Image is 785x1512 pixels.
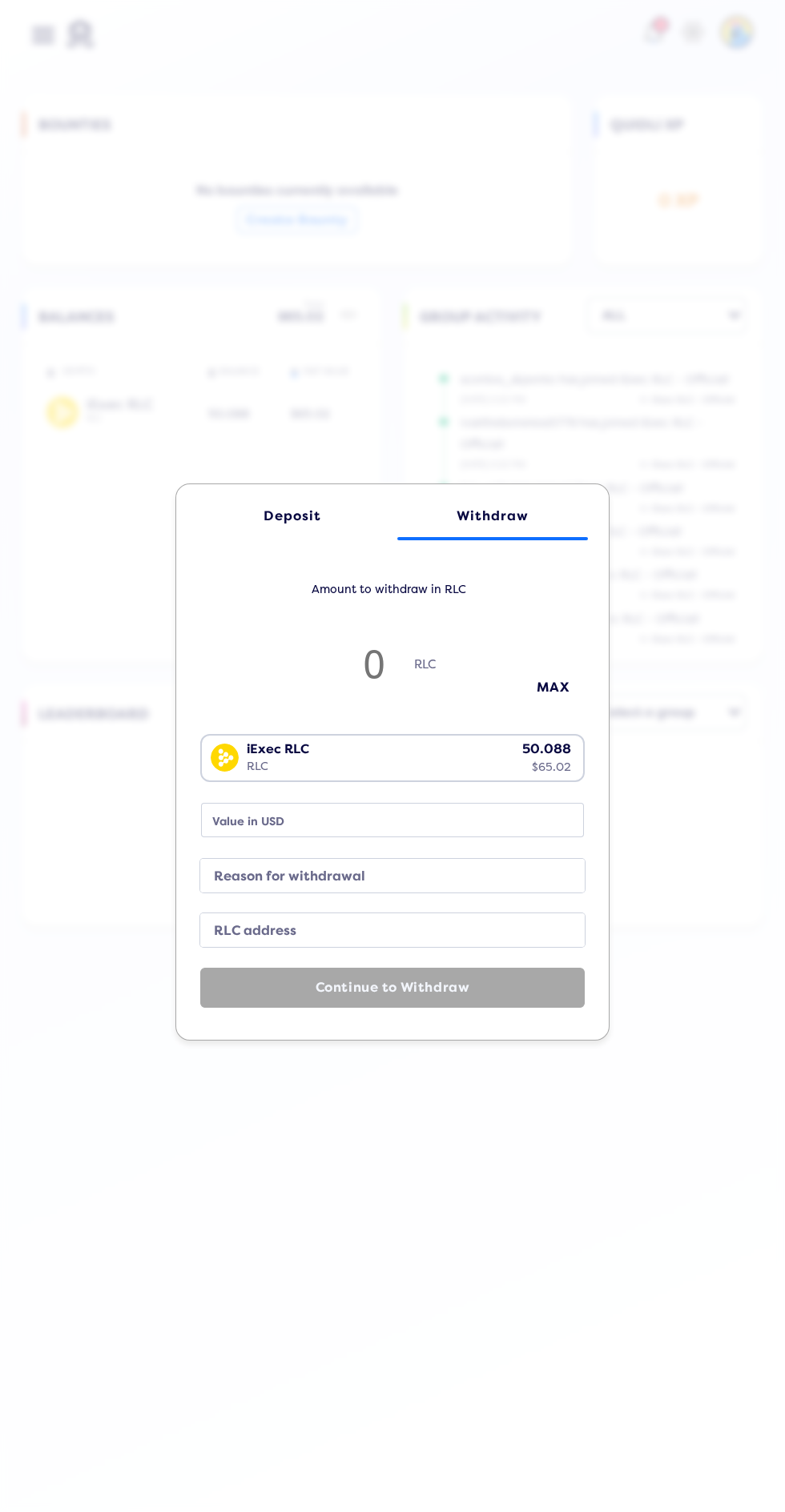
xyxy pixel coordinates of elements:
[247,740,309,758] div: iExec RLC
[203,780,574,799] input: Search for option
[211,744,239,772] img: RLC
[522,740,571,758] div: 50.088
[247,758,309,774] div: RLC
[207,920,553,942] label: RLC address
[413,508,572,523] div: Withdraw
[397,492,588,540] a: Withdraw
[522,759,571,775] div: $65.02
[196,576,581,618] h5: Amount to withdraw in RLC
[207,865,553,888] label: Reason for withdrawal
[197,492,388,540] a: Deposit
[200,734,585,782] div: Search for option
[200,968,585,1008] button: Continue to Withdraw
[513,674,593,700] button: MAX
[213,508,372,523] div: Deposit
[414,658,452,715] span: RLC
[334,637,414,690] input: 0
[201,803,584,837] input: none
